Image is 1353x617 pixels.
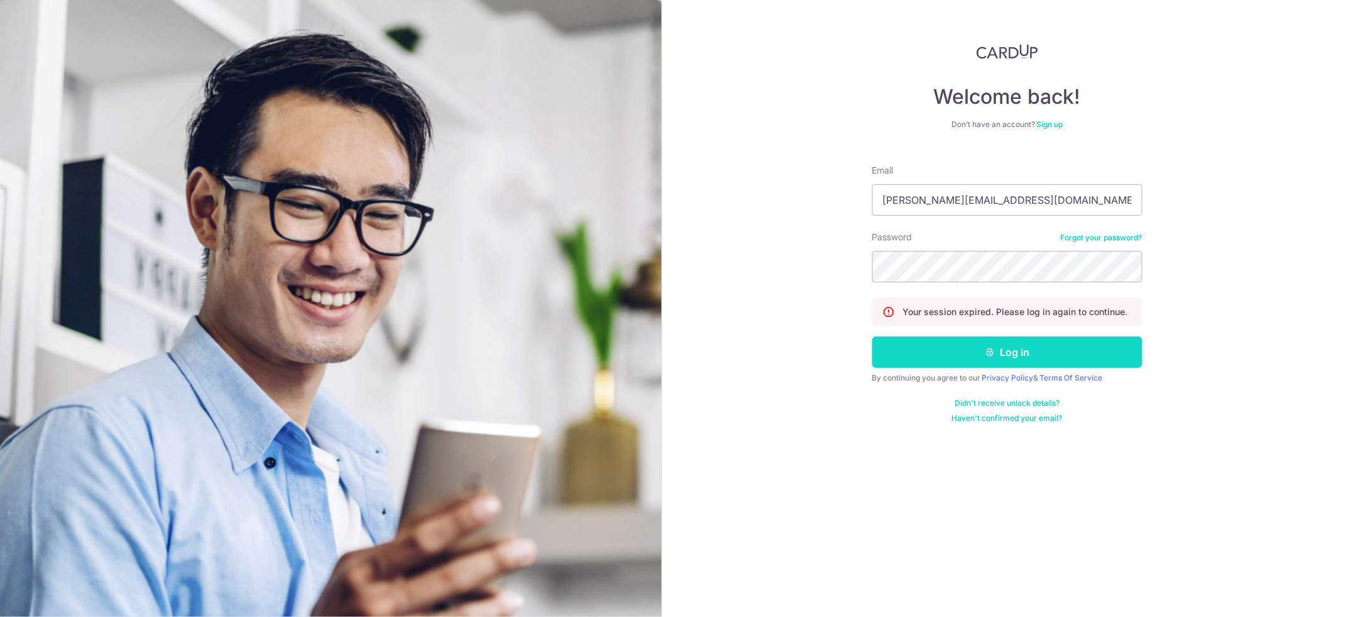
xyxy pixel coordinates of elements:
[1036,120,1063,129] a: Sign up
[872,164,894,177] label: Email
[1061,233,1142,243] a: Forgot your password?
[955,398,1060,408] a: Didn't receive unlock details?
[903,306,1128,318] p: Your session expired. Please log in again to continue.
[982,373,1034,382] a: Privacy Policy
[977,44,1038,59] img: CardUp Logo
[1040,373,1103,382] a: Terms Of Service
[872,84,1142,109] h4: Welcome back!
[872,373,1142,383] div: By continuing you agree to our &
[872,231,912,243] label: Password
[872,184,1142,216] input: Enter your Email
[952,413,1063,423] a: Haven't confirmed your email?
[872,336,1142,368] button: Log in
[872,120,1142,130] div: Don’t have an account?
